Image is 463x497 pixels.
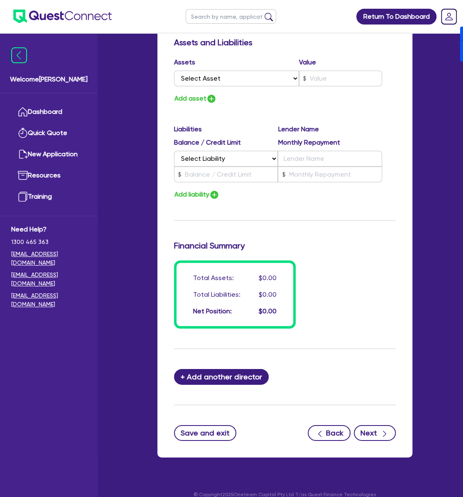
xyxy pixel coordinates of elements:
[18,128,28,138] img: quick-quote
[11,165,86,186] a: Resources
[278,138,382,148] label: Monthly Repayment
[10,74,88,84] span: Welcome [PERSON_NAME]
[18,192,28,202] img: training
[11,123,86,144] a: Quick Quote
[438,6,460,27] a: Dropdown toggle
[11,144,86,165] a: New Application
[259,274,277,282] span: $0.00
[11,291,86,309] a: [EMAIL_ADDRESS][DOMAIN_NAME]
[11,224,86,234] span: Need Help?
[193,273,234,283] div: Total Assets:
[174,138,278,148] label: Balance / Credit Limit
[299,71,382,86] input: Value
[174,167,278,182] input: Balance / Credit Limit
[356,9,436,25] a: Return To Dashboard
[186,9,276,24] input: Search by name, application ID or mobile number...
[278,151,382,167] input: Lender Name
[259,290,277,298] span: $0.00
[174,124,278,134] label: Liabilities
[11,271,86,288] a: [EMAIL_ADDRESS][DOMAIN_NAME]
[174,189,220,200] button: Add liability
[13,10,112,23] img: quest-connect-logo-blue
[174,93,217,104] button: Add asset
[11,186,86,207] a: Training
[174,241,396,251] h3: Financial Summary
[18,170,28,180] img: resources
[354,425,396,441] button: Next
[278,167,382,182] input: Monthly Repayment
[11,47,27,63] img: icon-menu-close
[259,307,277,315] span: $0.00
[206,94,216,104] img: icon-add
[11,250,86,267] a: [EMAIL_ADDRESS][DOMAIN_NAME]
[193,306,232,316] div: Net Position:
[174,369,269,385] button: + Add another director
[174,37,396,47] h3: Assets and Liabilities
[299,57,316,67] label: Value
[11,238,86,246] span: 1300 465 363
[308,425,350,441] button: Back
[209,190,219,200] img: icon-add
[174,57,299,67] label: Assets
[11,101,86,123] a: Dashboard
[18,149,28,159] img: new-application
[193,290,240,300] div: Total Liabilities:
[174,425,237,441] button: Save and exit
[278,124,382,134] label: Lender Name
